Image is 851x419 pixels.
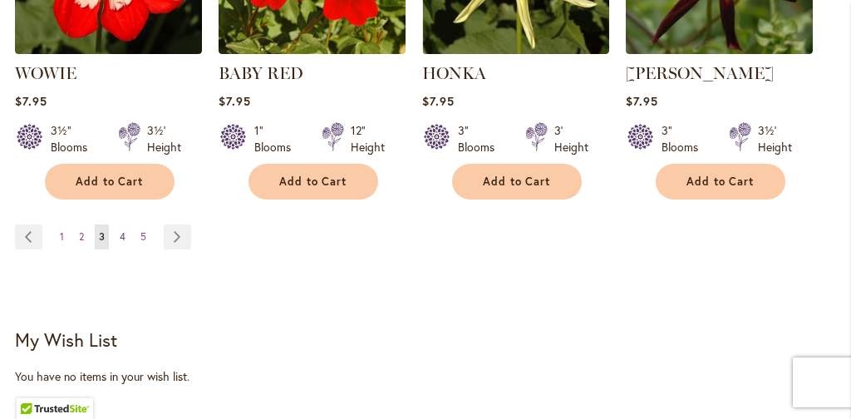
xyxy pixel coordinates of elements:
[662,122,709,155] div: 3" Blooms
[76,175,144,189] span: Add to Cart
[140,230,146,243] span: 5
[656,164,785,200] button: Add to Cart
[254,122,302,155] div: 1" Blooms
[626,63,774,83] a: [PERSON_NAME]
[626,93,658,109] span: $7.95
[51,122,98,155] div: 3½" Blooms
[219,42,406,57] a: BABY RED
[554,122,588,155] div: 3' Height
[422,63,486,83] a: HONKA
[56,224,68,249] a: 1
[248,164,378,200] button: Add to Cart
[351,122,385,155] div: 12" Height
[60,230,64,243] span: 1
[483,175,551,189] span: Add to Cart
[219,93,251,109] span: $7.95
[626,42,813,57] a: TAHOMA MOONSHOT
[15,93,47,109] span: $7.95
[15,368,836,385] div: You have no items in your wish list.
[422,42,609,57] a: HONKA
[147,122,181,155] div: 3½' Height
[758,122,792,155] div: 3½' Height
[99,230,105,243] span: 3
[686,175,755,189] span: Add to Cart
[15,42,202,57] a: WOWIE
[452,164,582,200] button: Add to Cart
[136,224,150,249] a: 5
[15,328,117,352] strong: My Wish List
[45,164,175,200] button: Add to Cart
[422,93,455,109] span: $7.95
[15,63,76,83] a: WOWIE
[12,360,59,407] iframe: Launch Accessibility Center
[79,230,84,243] span: 2
[75,224,88,249] a: 2
[120,230,125,243] span: 4
[116,224,130,249] a: 4
[458,122,505,155] div: 3" Blooms
[219,63,303,83] a: BABY RED
[279,175,347,189] span: Add to Cart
